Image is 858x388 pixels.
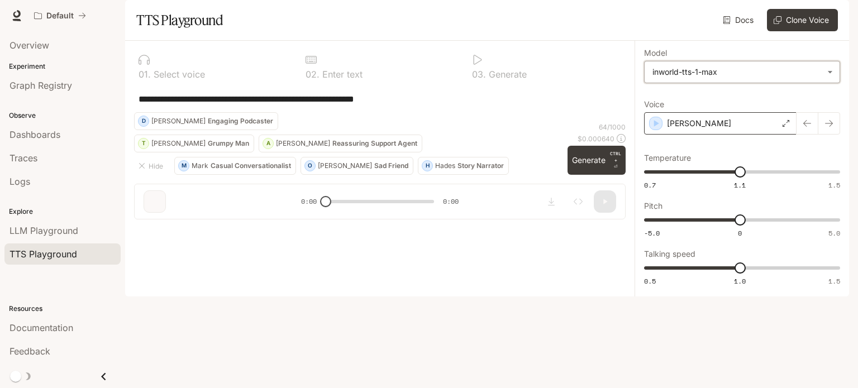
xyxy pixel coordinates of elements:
[578,134,614,143] p: $ 0.000640
[645,61,840,83] div: inworld-tts-1-max
[457,162,504,169] p: Story Narrator
[472,70,486,79] p: 0 3 .
[332,140,417,147] p: Reassuring Support Agent
[644,180,656,190] span: 0.7
[318,162,372,169] p: [PERSON_NAME]
[644,202,662,210] p: Pitch
[599,122,626,132] p: 64 / 1000
[151,140,206,147] p: [PERSON_NAME]
[259,135,422,152] button: A[PERSON_NAME]Reassuring Support Agent
[644,100,664,108] p: Voice
[486,70,527,79] p: Generate
[652,66,822,78] div: inworld-tts-1-max
[192,162,208,169] p: Mark
[320,70,363,79] p: Enter text
[305,157,315,175] div: O
[134,112,278,130] button: D[PERSON_NAME]Engaging Podcaster
[828,276,840,286] span: 1.5
[276,140,330,147] p: [PERSON_NAME]
[422,157,432,175] div: H
[644,228,660,238] span: -5.0
[418,157,509,175] button: HHadesStory Narrator
[179,157,189,175] div: M
[263,135,273,152] div: A
[29,4,91,27] button: All workspaces
[734,180,746,190] span: 1.1
[136,9,223,31] h1: TTS Playground
[721,9,758,31] a: Docs
[134,135,254,152] button: T[PERSON_NAME]Grumpy Man
[644,276,656,286] span: 0.5
[644,250,695,258] p: Talking speed
[644,154,691,162] p: Temperature
[139,135,149,152] div: T
[734,276,746,286] span: 1.0
[139,112,149,130] div: D
[306,70,320,79] p: 0 2 .
[767,9,838,31] button: Clone Voice
[374,162,408,169] p: Sad Friend
[174,157,296,175] button: MMarkCasual Conversationalist
[610,150,621,170] p: ⏎
[139,70,151,79] p: 0 1 .
[667,118,731,129] p: [PERSON_NAME]
[610,150,621,164] p: CTRL +
[211,162,291,169] p: Casual Conversationalist
[738,228,742,238] span: 0
[208,118,273,124] p: Engaging Podcaster
[301,157,413,175] button: O[PERSON_NAME]Sad Friend
[644,49,667,57] p: Model
[151,118,206,124] p: [PERSON_NAME]
[828,180,840,190] span: 1.5
[208,140,249,147] p: Grumpy Man
[151,70,205,79] p: Select voice
[828,228,840,238] span: 5.0
[46,11,74,21] p: Default
[568,146,626,175] button: GenerateCTRL +⏎
[435,162,455,169] p: Hades
[134,157,170,175] button: Hide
